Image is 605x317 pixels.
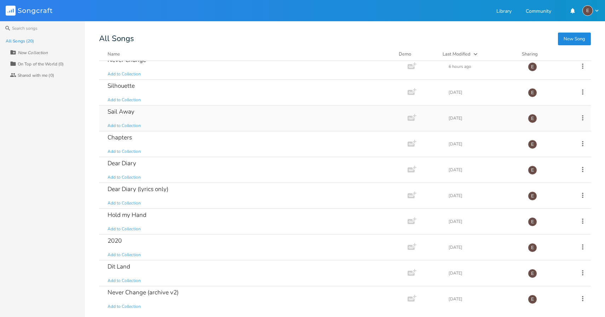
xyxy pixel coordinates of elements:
div: On Top of the World (0) [18,62,64,66]
div: [DATE] [449,245,519,249]
button: E [582,5,599,16]
div: Shared with me (0) [18,73,54,77]
span: Add to Collection [108,278,141,284]
div: edward [528,269,537,278]
span: Add to Collection [108,226,141,232]
div: Never Change (archive v2) [108,289,179,295]
div: edward [528,62,537,71]
div: [DATE] [449,194,519,198]
span: Add to Collection [108,252,141,258]
div: edward [528,191,537,201]
div: Sail Away [108,109,134,115]
div: All Songs [99,35,591,42]
div: Dear Diary (lyrics only) [108,186,168,192]
div: Hold my Hand [108,212,146,218]
div: Name [108,51,120,57]
div: edward [528,243,537,252]
span: Add to Collection [108,97,141,103]
span: Add to Collection [108,304,141,310]
div: 6 hours ago [449,64,519,69]
div: [DATE] [449,271,519,275]
div: [DATE] [449,219,519,224]
div: Never Change [108,57,146,63]
div: edward [528,166,537,175]
div: [DATE] [449,116,519,120]
div: edward [528,295,537,304]
div: All Songs (20) [6,39,34,43]
a: Library [496,9,512,15]
div: edward [528,140,537,149]
span: Add to Collection [108,174,141,180]
div: Dear Diary [108,160,136,166]
div: edward [528,114,537,123]
div: edward [528,88,537,97]
span: Add to Collection [108,123,141,129]
button: Last Modified [443,51,513,58]
div: Sharing [522,51,564,58]
div: New Collection [18,51,48,55]
div: [DATE] [449,168,519,172]
span: Add to Collection [108,71,141,77]
div: 2020 [108,238,122,244]
div: Chapters [108,134,132,140]
span: Add to Collection [108,149,141,155]
div: [DATE] [449,297,519,301]
div: Dit Land [108,264,130,270]
a: Community [526,9,551,15]
div: [DATE] [449,142,519,146]
button: New Song [558,33,591,45]
div: [DATE] [449,90,519,94]
div: Silhouette [108,83,135,89]
div: Last Modified [443,51,471,57]
div: edward [528,217,537,226]
span: Add to Collection [108,200,141,206]
button: Name [108,51,390,58]
div: edward [582,5,593,16]
div: Demo [399,51,434,58]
